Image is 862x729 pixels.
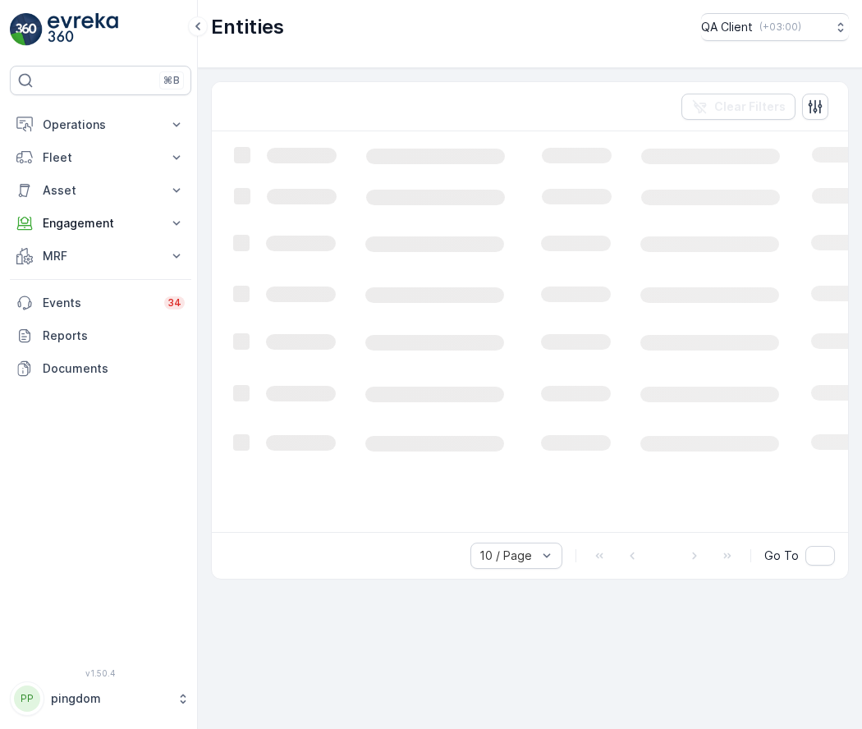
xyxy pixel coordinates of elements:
a: Reports [10,319,191,352]
span: Go To [764,548,799,564]
img: logo [10,13,43,46]
div: PP [14,685,40,712]
p: Documents [43,360,185,377]
button: Asset [10,174,191,207]
button: Fleet [10,141,191,174]
a: Documents [10,352,191,385]
span: v 1.50.4 [10,668,191,678]
p: Engagement [43,215,158,232]
p: Clear Filters [714,99,786,115]
p: Asset [43,182,158,199]
p: pingdom [51,690,168,707]
p: 34 [167,296,181,309]
p: ⌘B [163,74,180,87]
button: Clear Filters [681,94,796,120]
p: Events [43,295,154,311]
a: Events34 [10,287,191,319]
p: QA Client [701,19,753,35]
p: Fleet [43,149,158,166]
img: logo_light-DOdMpM7g.png [48,13,118,46]
p: ( +03:00 ) [759,21,801,34]
button: MRF [10,240,191,273]
button: Operations [10,108,191,141]
button: Engagement [10,207,191,240]
button: QA Client(+03:00) [701,13,849,41]
p: MRF [43,248,158,264]
button: PPpingdom [10,681,191,716]
p: Operations [43,117,158,133]
p: Reports [43,328,185,344]
p: Entities [211,14,284,40]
